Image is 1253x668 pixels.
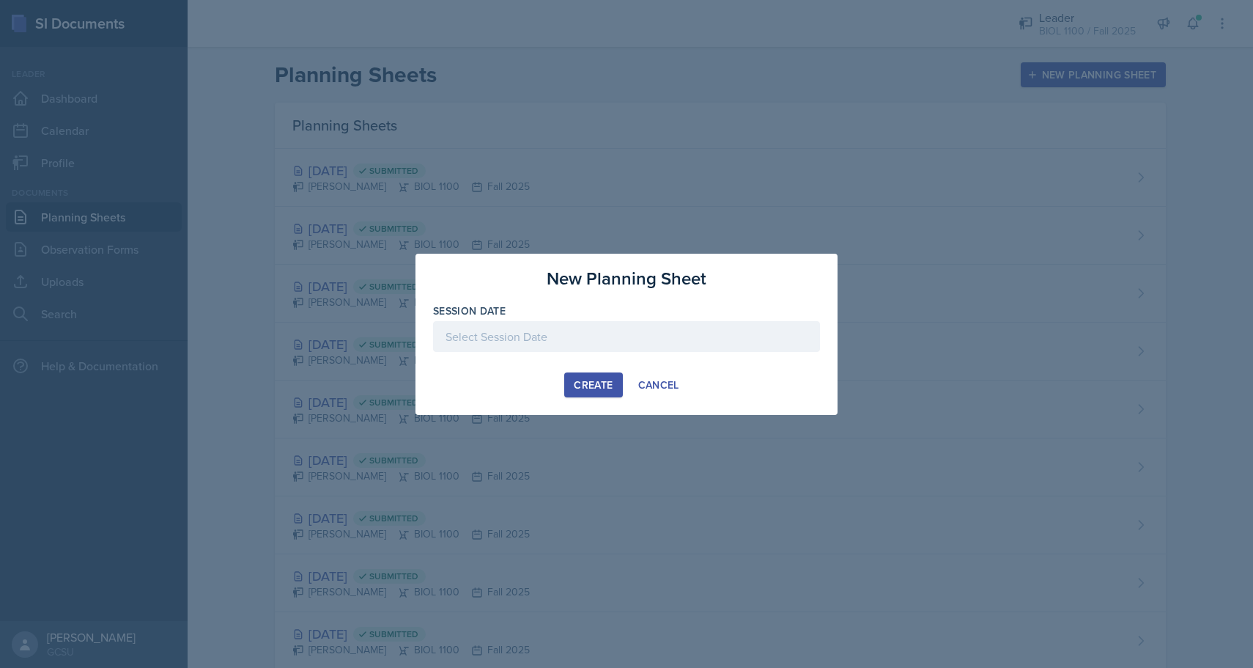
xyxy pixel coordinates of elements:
label: Session Date [433,304,506,318]
button: Cancel [629,372,689,397]
button: Create [564,372,622,397]
div: Cancel [638,379,679,391]
div: Create [574,379,613,391]
h3: New Planning Sheet [547,265,706,292]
